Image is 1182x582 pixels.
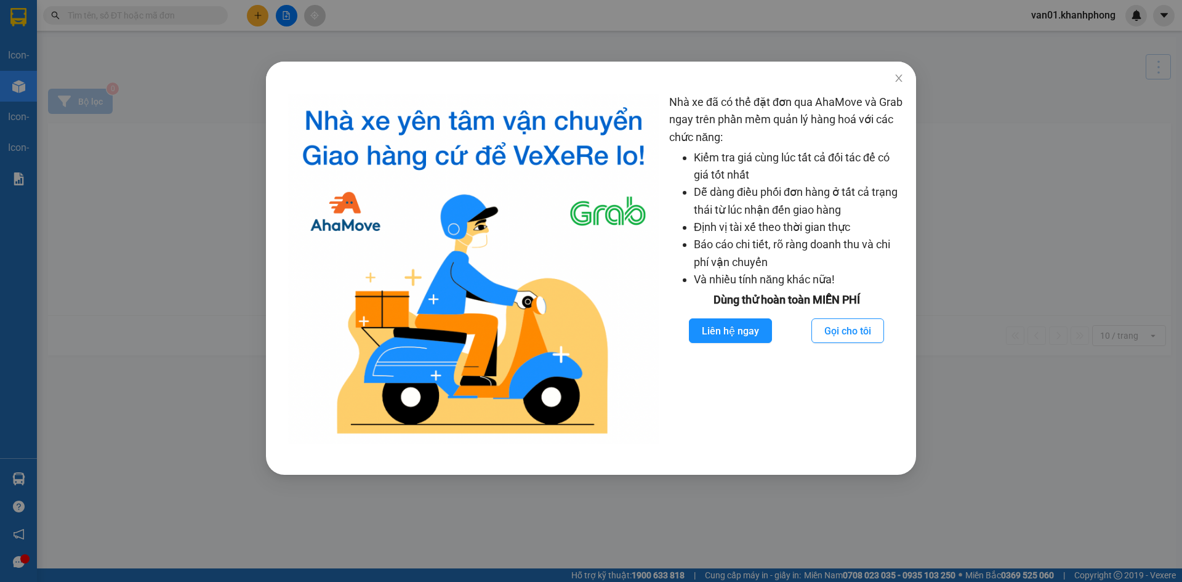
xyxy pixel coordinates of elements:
[689,318,772,343] button: Liên hệ ngay
[694,184,904,219] li: Dễ dàng điều phối đơn hàng ở tất cả trạng thái từ lúc nhận đến giao hàng
[882,62,916,96] button: Close
[694,219,904,236] li: Định vị tài xế theo thời gian thực
[694,149,904,184] li: Kiểm tra giá cùng lúc tất cả đối tác để có giá tốt nhất
[702,323,759,339] span: Liên hệ ngay
[669,291,904,309] div: Dùng thử hoàn toàn MIỄN PHÍ
[811,318,884,343] button: Gọi cho tôi
[669,94,904,444] div: Nhà xe đã có thể đặt đơn qua AhaMove và Grab ngay trên phần mềm quản lý hàng hoá với các chức năng:
[824,323,871,339] span: Gọi cho tôi
[694,271,904,288] li: Và nhiều tính năng khác nữa!
[894,73,904,83] span: close
[694,236,904,271] li: Báo cáo chi tiết, rõ ràng doanh thu và chi phí vận chuyển
[288,94,659,444] img: logo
